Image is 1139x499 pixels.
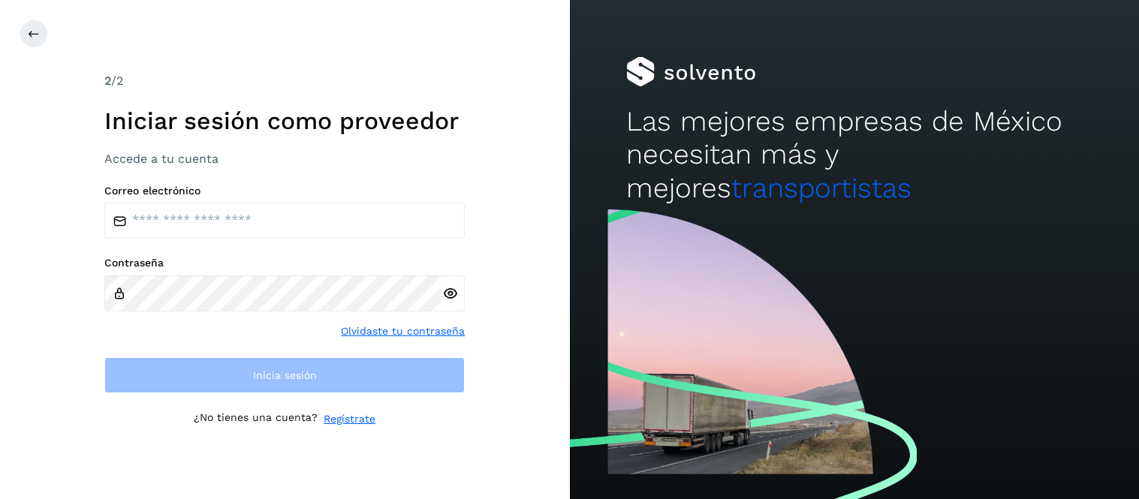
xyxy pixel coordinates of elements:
[104,107,465,135] h1: Iniciar sesión como proveedor
[104,357,465,393] button: Inicia sesión
[104,72,465,90] div: /2
[253,370,317,380] span: Inicia sesión
[104,257,465,269] label: Contraseña
[104,185,465,197] label: Correo electrónico
[324,411,375,427] a: Regístrate
[731,172,912,204] span: transportistas
[104,152,465,166] h3: Accede a tu cuenta
[104,74,111,88] span: 2
[626,105,1082,205] h2: Las mejores empresas de México necesitan más y mejores
[194,411,318,427] p: ¿No tienes una cuenta?
[341,323,465,339] a: Olvidaste tu contraseña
